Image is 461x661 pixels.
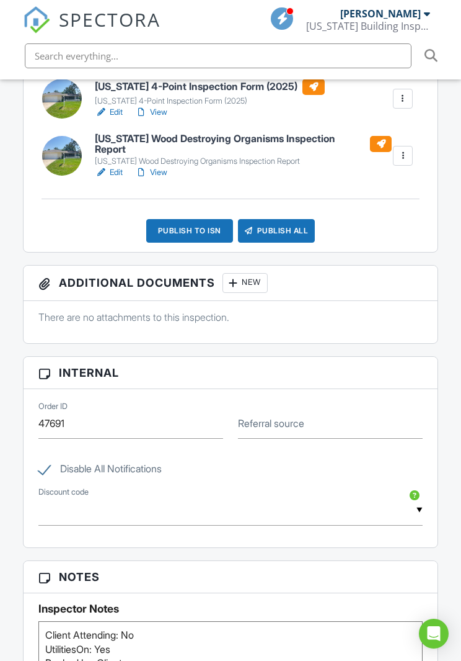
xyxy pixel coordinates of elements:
label: Disable All Notifications [38,463,162,479]
label: Referral source [238,416,304,430]
h3: Internal [24,357,437,389]
div: [PERSON_NAME] [340,7,421,20]
input: Search everything... [25,43,411,68]
span: SPECTORA [59,6,160,32]
h6: [US_STATE] Wood Destroying Organisms Inspection Report [95,133,392,155]
p: There are no attachments to this inspection. [38,310,423,324]
div: Open Intercom Messenger [419,619,449,649]
img: The Best Home Inspection Software - Spectora [23,6,50,34]
a: [US_STATE] 4-Point Inspection Form (2025) [US_STATE] 4-Point Inspection Form (2025) [95,79,325,106]
div: Publish to ISN [146,219,233,243]
div: [US_STATE] Wood Destroying Organisms Inspection Report [95,156,392,166]
div: Publish All [238,219,315,243]
h3: Additional Documents [24,266,437,301]
a: Edit [95,106,123,119]
h6: [US_STATE] 4-Point Inspection Form (2025) [95,79,325,95]
a: Edit [95,166,123,179]
a: View [135,106,167,119]
h5: Inspector Notes [38,603,423,615]
label: Order ID [38,401,68,412]
div: Florida Building Inspection Group [306,20,430,32]
div: New [222,273,268,293]
a: View [135,166,167,179]
a: SPECTORA [23,17,160,43]
div: [US_STATE] 4-Point Inspection Form (2025) [95,96,325,106]
label: Discount code [38,487,89,498]
h3: Notes [24,561,437,593]
a: [US_STATE] Wood Destroying Organisms Inspection Report [US_STATE] Wood Destroying Organisms Inspe... [95,133,392,166]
